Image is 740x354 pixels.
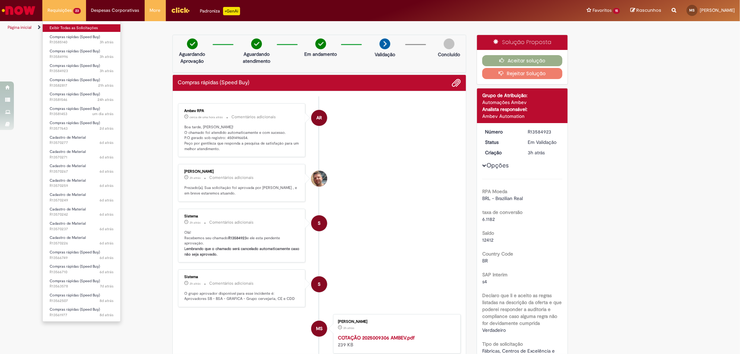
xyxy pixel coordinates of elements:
[100,269,113,275] time: 25/09/2025 13:49:49
[185,170,300,174] div: [PERSON_NAME]
[200,7,240,15] div: Padroniza
[50,77,100,83] span: Compras rápidas (Speed Buy)
[43,162,120,175] a: Aberto R13570267 : Cadastro de Material
[343,326,354,330] span: 3h atrás
[528,139,560,146] div: Em Validação
[528,149,545,156] time: 01/10/2025 10:26:10
[50,255,113,261] span: R13566749
[100,255,113,260] time: 25/09/2025 13:57:04
[50,235,86,240] span: Cadastro de Material
[100,198,113,203] time: 26/09/2025 11:50:35
[50,192,86,197] span: Cadastro de Material
[482,55,562,66] button: Aceitar solução
[50,92,100,97] span: Compras rápidas (Speed Buy)
[185,124,300,152] p: Boa tarde, [PERSON_NAME]! O chamado foi atendido automaticamente e com sucesso. P.O gerado sob re...
[100,312,113,318] span: 8d atrás
[43,76,120,89] a: Aberto R13582817 : Compras rápidas (Speed Buy)
[700,7,735,13] span: [PERSON_NAME]
[43,263,120,276] a: Aberto R13566710 : Compras rápidas (Speed Buy)
[43,292,120,304] a: Aberto R13562507 : Compras rápidas (Speed Buy)
[43,48,120,60] a: Aberto R13584996 : Compras rápidas (Speed Buy)
[100,183,113,188] time: 26/09/2025 11:51:39
[50,83,113,88] span: R13582817
[43,177,120,190] a: Aberto R13570259 : Cadastro de Material
[50,54,113,60] span: R13584996
[311,171,327,187] div: Diego Peres
[97,97,113,102] span: 24h atrás
[43,191,120,204] a: Aberto R13570249 : Cadastro de Material
[100,40,113,45] span: 3h atrás
[482,278,487,285] span: s4
[50,140,113,146] span: R13570277
[232,114,276,120] small: Comentários adicionais
[50,278,100,284] span: Compras rápidas (Speed Buy)
[593,7,612,14] span: Favoritos
[176,51,209,64] p: Aguardando Aprovação
[343,326,354,330] time: 01/10/2025 10:25:53
[482,271,508,278] b: SAP Interim
[190,221,201,225] time: 01/10/2025 10:26:23
[43,206,120,218] a: Aberto R13570242 : Cadastro de Material
[636,7,661,14] span: Rascunhos
[50,49,100,54] span: Compras rápidas (Speed Buy)
[316,320,323,337] span: MS
[452,78,461,87] button: Adicionar anexos
[482,327,506,333] span: Verdadeiro
[43,90,120,103] a: Aberto R13581546 : Compras rápidas (Speed Buy)
[43,24,120,32] a: Exibir Todas as Solicitações
[43,277,120,290] a: Aberto R13563578 : Compras rápidas (Speed Buy)
[50,183,113,189] span: R13570259
[100,212,113,217] span: 6d atrás
[100,155,113,160] span: 6d atrás
[338,320,453,324] div: [PERSON_NAME]
[315,38,326,49] img: check-circle-green.png
[43,148,120,161] a: Aberto R13570271 : Cadastro de Material
[528,149,560,156] div: 01/10/2025 10:26:10
[50,120,100,126] span: Compras rápidas (Speed Buy)
[50,106,100,111] span: Compras rápidas (Speed Buy)
[380,38,390,49] img: arrow-next.png
[190,115,223,119] time: 01/10/2025 12:15:05
[50,135,86,140] span: Cadastro de Material
[100,226,113,232] span: 6d atrás
[185,109,300,113] div: Ambev RPA
[50,155,113,160] span: R13570271
[50,163,86,169] span: Cadastro de Material
[304,51,337,58] p: Em andamento
[8,25,32,30] a: Página inicial
[190,176,201,180] span: 3h atrás
[100,126,113,131] time: 29/09/2025 15:19:03
[223,7,240,15] p: +GenAi
[92,111,113,116] span: um dia atrás
[42,21,121,322] ul: Requisições
[482,341,523,347] b: Tipo de solicitação
[48,7,72,14] span: Requisições
[630,7,661,14] a: Rascunhos
[210,219,254,225] small: Comentários adicionais
[311,321,327,337] div: Matheus Araujo Soares
[528,149,545,156] span: 3h atrás
[482,216,495,222] span: 6.1182
[50,221,86,226] span: Cadastro de Material
[100,269,113,275] span: 6d atrás
[91,7,139,14] span: Despesas Corporativas
[100,140,113,145] time: 26/09/2025 11:53:55
[480,139,522,146] dt: Status
[187,38,198,49] img: check-circle-green.png
[185,291,300,302] p: O grupo aprovador disponível para esse incidente é: Aprovadores SB - BSA - GRAFICA - Grupo cervej...
[528,128,560,135] div: R13584923
[100,169,113,174] time: 26/09/2025 11:52:20
[185,246,301,257] b: Lembrando que o chamado será cancelado automaticamente caso não seja aprovado.
[190,282,201,286] time: 01/10/2025 10:26:19
[375,51,395,58] p: Validação
[43,33,120,46] a: Aberto R13585140 : Compras rápidas (Speed Buy)
[480,128,522,135] dt: Número
[100,284,113,289] time: 24/09/2025 15:16:42
[690,8,695,12] span: MS
[50,178,86,183] span: Cadastro de Material
[50,207,86,212] span: Cadastro de Material
[240,51,273,64] p: Aguardando atendimento
[311,276,327,292] div: System
[482,92,562,99] div: Grupo de Atribuição:
[92,111,113,116] time: 30/09/2025 13:25:55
